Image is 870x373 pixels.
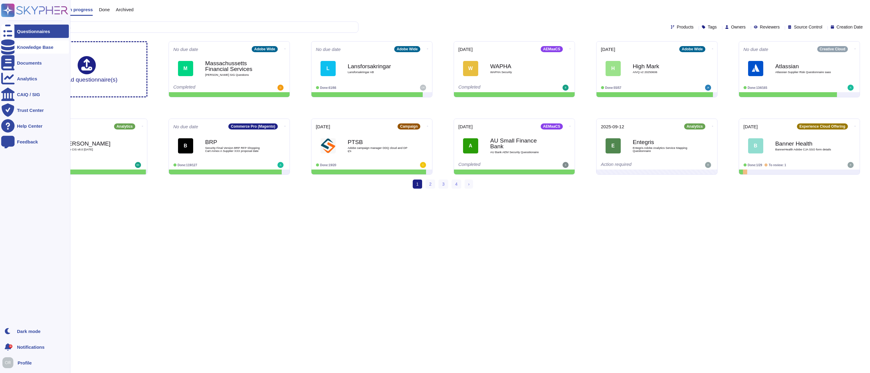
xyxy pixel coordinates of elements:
[114,123,135,129] div: Analytics
[17,45,53,49] div: Knowledge Base
[277,85,284,91] img: user
[1,103,69,117] a: Trust Center
[1,135,69,148] a: Feedback
[173,124,198,129] span: No due date
[18,361,32,365] span: Profile
[63,148,123,151] span: Adobe CIS v8.0 [DATE]
[563,162,569,168] img: user
[794,25,822,29] span: Source Control
[17,92,40,97] div: CAIQ / SIG
[459,85,533,91] div: Completed
[463,138,478,153] div: A
[817,46,848,52] div: Creative Cloud
[17,108,44,113] div: Trust Center
[316,47,341,52] span: No due date
[459,47,473,52] span: [DATE]
[684,123,705,129] div: Analytics
[679,46,705,52] div: Adobe Wide
[633,63,694,69] b: High Mark
[63,141,123,146] b: [PERSON_NAME]
[1,119,69,133] a: Help Center
[99,7,110,12] span: Done
[775,63,836,69] b: Atlassian
[606,61,621,76] div: H
[205,146,266,152] span: Security Final Version BRP RFP Shopping Cart Annex A Supplier XXX proposal date
[316,124,330,129] span: [DATE]
[17,329,41,334] div: Dark mode
[252,46,277,52] div: Adobe Wide
[677,25,694,29] span: Products
[463,61,478,76] div: W
[1,56,69,69] a: Documents
[633,71,694,74] span: AIVQ v2 20250606
[178,163,197,167] span: Done: 119/127
[1,356,18,369] button: user
[320,163,336,167] span: Done: 19/20
[420,162,426,168] img: user
[178,61,193,76] div: M
[348,71,408,74] span: Lansforsakringar AB
[1,40,69,54] a: Knowledge Base
[848,162,854,168] img: user
[320,86,336,89] span: Done: 61/66
[425,180,435,189] a: 2
[468,182,470,186] span: ›
[775,71,836,74] span: Atlassian Supplier Risk Questionnaire saas
[606,138,621,153] div: E
[775,148,836,151] span: BannerHealth Adobe CJA SSO form details
[135,162,141,168] img: user
[9,344,12,348] div: 9+
[541,123,563,129] div: AEMaaCS
[413,180,422,189] span: 1
[605,86,621,89] span: Done: 55/57
[348,139,408,145] b: PTSB
[17,124,42,128] div: Help Center
[17,61,42,65] div: Documents
[1,72,69,85] a: Analytics
[394,46,420,52] div: Adobe Wide
[490,138,551,149] b: AU Small Finance Bank
[769,163,786,167] span: To review: 1
[705,85,711,91] img: user
[321,61,336,76] div: L
[348,146,408,152] span: Adobe campaign manager DDQ cloud and DP q's
[348,63,408,69] b: Lansforsakringar
[601,162,675,168] div: Action required
[17,29,50,34] div: Questionnaires
[205,139,266,145] b: BRP
[56,56,118,82] div: Upload questionnaire(s)
[1,88,69,101] a: CAIQ / SIG
[2,357,13,368] img: user
[116,7,133,12] span: Archived
[459,162,533,168] div: Completed
[837,25,863,29] span: Creation Date
[748,86,768,89] span: Done: 134/165
[744,47,768,52] span: No due date
[452,180,461,189] a: 4
[205,73,266,76] span: [PERSON_NAME] SIG Questions
[173,85,248,91] div: Completed
[398,123,420,129] div: Campaign
[68,7,93,12] span: In progress
[420,85,426,91] img: user
[490,71,551,74] span: WAPHA Security
[797,123,848,129] div: Experience Cloud Offering
[748,138,763,153] div: B
[775,141,836,146] b: Banner Health
[490,63,551,69] b: WAPHA
[173,47,198,52] span: No due date
[17,345,45,349] span: Notifications
[205,60,266,72] b: Massachussetts Financial Services
[1,25,69,38] a: Questionnaires
[228,123,277,129] div: Commerce Pro (Magento)
[178,138,193,153] div: B
[731,25,746,29] span: Owners
[705,162,711,168] img: user
[848,85,854,91] img: user
[601,124,624,129] span: 2025-09-12
[708,25,717,29] span: Tags
[277,162,284,168] img: user
[24,22,358,32] input: Search by keywords
[633,139,694,145] b: Entegris
[748,163,762,167] span: Done: 1/29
